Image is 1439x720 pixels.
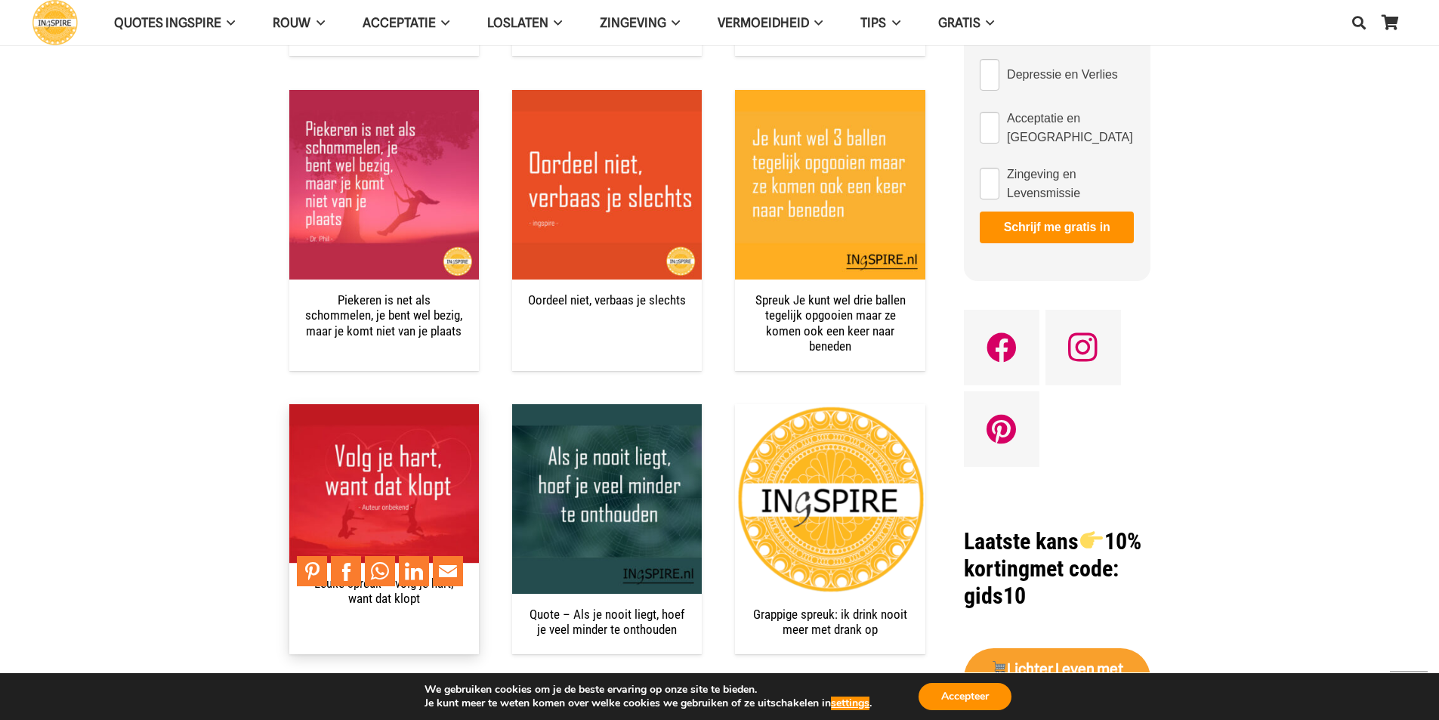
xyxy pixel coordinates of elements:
span: Loslaten Menu [548,4,562,42]
span: QUOTES INGSPIRE [114,15,221,30]
span: ROUW Menu [310,4,324,42]
button: Schrijf me gratis in [980,212,1134,243]
a: Grappige spreuk: ik drink nooit meer met drank op [753,607,907,637]
a: Share to Facebook [331,556,361,586]
span: Zingeving [600,15,666,30]
a: Oordeel niet, verbaas je slechts [512,90,702,280]
li: Facebook [331,556,365,586]
strong: Laatste kans 10% korting [964,528,1141,582]
a: Share to LinkedIn [399,556,429,586]
a: TIPSTIPS Menu [841,4,919,42]
img: Citaat Oordeel niet, verbaas je slechts | spreuken ingspire.nl [512,90,702,280]
span: Zingeving en Levensmissie [1007,165,1134,202]
span: VERMOEIDHEID Menu [809,4,823,42]
a: AcceptatieAcceptatie Menu [344,4,468,42]
a: Piekeren is net als schommelen, je bent wel bezig, maar je komt niet van je plaats [289,90,479,280]
a: Leuke spreuk – volg je hart, want dat klopt [314,576,453,606]
a: Quote – Als je nooit liegt, hoef je veel minder te onthouden [530,607,684,637]
input: Acceptatie en [GEOGRAPHIC_DATA] [980,112,999,144]
li: WhatsApp [365,556,399,586]
a: Instagram [1045,310,1121,385]
a: Quote – Als je nooit liegt, hoef je veel minder te onthouden [512,404,702,594]
span: Acceptatie [363,15,436,30]
span: TIPS Menu [886,4,900,42]
span: Depressie en Verlies [1007,65,1118,84]
input: Zingeving en Levensmissie [980,168,999,199]
img: Spreuk: Als je nooit liegt, hoef je veel minder te onthouden | spreuken& gezegden Ingspire [512,404,702,594]
img: 👉 [1080,529,1103,552]
a: VERMOEIDHEIDVERMOEIDHEID Menu [699,4,841,42]
a: QUOTES INGSPIREQUOTES INGSPIRE Menu [95,4,254,42]
a: Spreuk Je kunt wel drie ballen tegelijk opgooien maar ze komen ook een keer naar beneden [735,90,925,280]
strong: Lichter Leven met Depressie [990,660,1123,697]
span: QUOTES INGSPIRE Menu [221,4,235,42]
span: Acceptatie en [GEOGRAPHIC_DATA] [1007,109,1134,147]
input: Depressie en Verlies [980,59,999,91]
a: Oordeel niet, verbaas je slechts [528,292,686,307]
a: Leuke spreuk – volg je hart, want dat klopt [289,404,479,594]
span: TIPS [860,15,886,30]
a: Pin to Pinterest [297,556,327,586]
span: Acceptatie Menu [436,4,449,42]
span: Loslaten [487,15,548,30]
a: Pinterest [964,391,1039,467]
a: Mail to Email This [433,556,463,586]
a: Facebook [964,310,1039,385]
button: settings [831,697,869,710]
span: GRATIS [938,15,980,30]
span: VERMOEIDHEID [718,15,809,30]
a: Grappige spreuk: ik drink nooit meer met drank op [735,404,925,594]
a: Share to WhatsApp [365,556,395,586]
a: ZingevingZingeving Menu [581,4,699,42]
li: Pinterest [297,556,331,586]
a: Terug naar top [1390,671,1428,709]
img: Spreuk: Je kunt wel drie ballen tegelijk opgooien maar ze komen ook een keer naar beneden | uitsp... [735,90,925,280]
p: We gebruiken cookies om je de beste ervaring op onze site te bieden. [425,683,872,697]
a: Piekeren is net als schommelen, je bent wel bezig, maar je komt niet van je plaats [305,292,462,338]
p: Je kunt meer te weten komen over welke cookies we gebruiken of ze uitschakelen in . [425,697,872,710]
a: ROUWROUW Menu [254,4,343,42]
span: ROUW [273,15,310,30]
li: Email This [433,556,467,586]
a: 🛒Lichter Leven met Depressie [964,648,1150,709]
span: Zingeving Menu [666,4,680,42]
a: Spreuk Je kunt wel drie ballen tegelijk opgooien maar ze komen ook een keer naar beneden [755,292,906,354]
span: GRATIS Menu [980,4,994,42]
button: Accepteer [919,683,1011,710]
a: GRATISGRATIS Menu [919,4,1013,42]
a: Zoeken [1344,4,1374,42]
h1: met code: gids10 [964,528,1150,610]
img: Leuke spreuk: volg je hart, want dat klopt [289,404,479,594]
img: 🛒 [992,660,1006,675]
img: Spreuk over Piekeren: Piekeren is net als schommelen, je bent wel bezig, maar je komt niet van je... [289,90,479,280]
a: LoslatenLoslaten Menu [468,4,581,42]
li: LinkedIn [399,556,433,586]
